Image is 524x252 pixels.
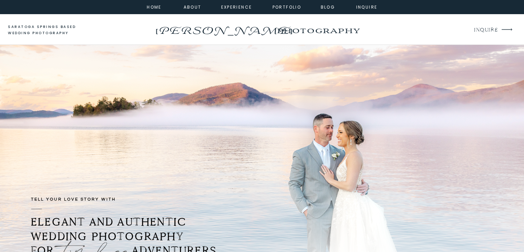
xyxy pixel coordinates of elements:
a: Blog [316,3,340,10]
a: INQUIRE [474,26,497,35]
a: about [184,3,199,10]
a: [PERSON_NAME] [154,22,294,33]
a: experience [221,3,249,10]
a: photography [263,21,373,40]
a: saratoga springs based wedding photography [8,24,89,37]
b: TELL YOUR LOVE STORY with [31,197,116,202]
a: home [145,3,164,10]
a: portfolio [272,3,302,10]
a: inquire [355,3,379,10]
